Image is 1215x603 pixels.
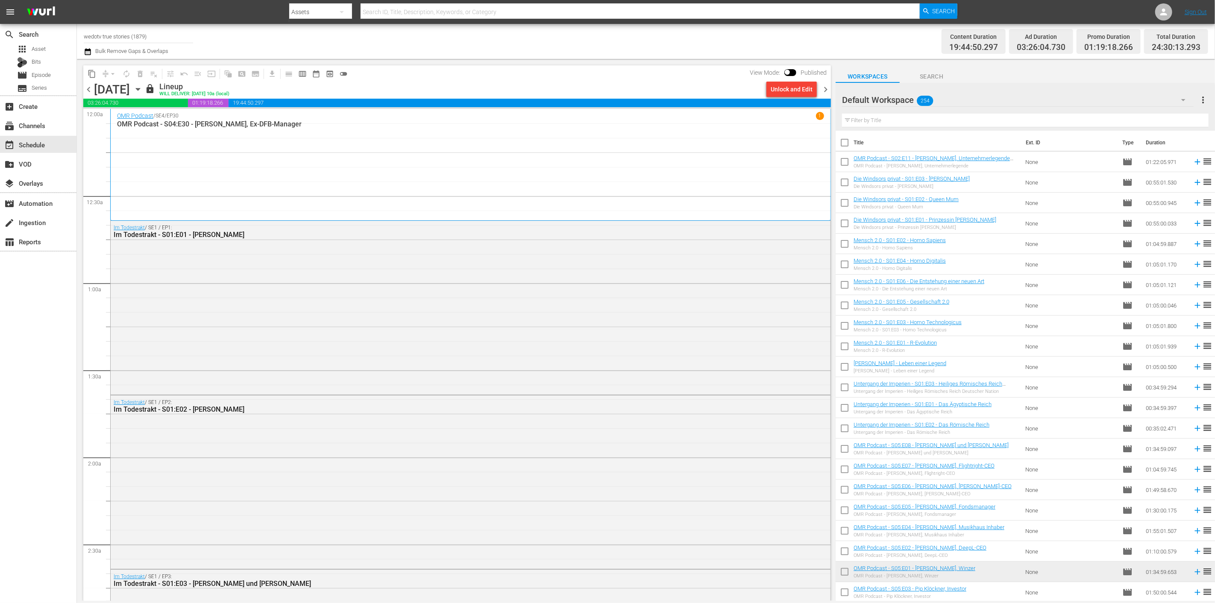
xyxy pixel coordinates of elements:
div: OMR Podcast - Pip Klöckner, Investor [854,594,966,599]
span: Customize Events [161,65,177,82]
span: chevron_right [820,84,831,95]
span: Search [4,29,15,40]
span: reorder [1202,525,1212,536]
span: Channels [4,121,15,131]
td: 00:55:00.033 [1142,213,1189,234]
td: 01:30:00.175 [1142,500,1189,521]
a: Untergang der Imperien - S01:E01 - Das Ägyptische Reich [854,401,992,407]
td: None [1022,418,1119,439]
span: Create Series Block [249,67,262,81]
div: [DATE] [94,82,130,97]
span: Episode [32,71,51,79]
span: lock [145,84,155,94]
div: Mensch 2.0 - S01:E03 - Homo Technologicus [854,327,962,333]
span: preview_outlined [326,70,334,78]
svg: Add to Schedule [1193,567,1202,577]
a: Im Todestrakt [114,399,145,405]
span: Fill episodes with ad slates [191,67,205,81]
span: Toggle to switch from Published to Draft view. [784,69,790,75]
span: Revert to Primary Episode [177,67,191,81]
img: ans4CAIJ8jUAAAAAAAAAAAAAAAAAAAAAAAAgQb4GAAAAAAAAAAAAAAAAAAAAAAAAJMjXAAAAAAAAAAAAAAAAAAAAAAAAgAT5G... [21,2,62,22]
span: 01:19:18.266 [1084,43,1133,53]
a: Mensch 2.0 - S01:E01 - R-Evolution [854,340,937,346]
td: 01:05:01.939 [1142,336,1189,357]
span: reorder [1202,505,1212,515]
div: Mensch 2.0 - R-Evolution [854,348,937,353]
span: reorder [1202,341,1212,351]
span: Episode [1122,546,1133,556]
span: reorder [1202,361,1212,372]
div: Ad Duration [1017,31,1065,43]
td: None [1022,295,1119,316]
span: Episode [1122,341,1133,351]
span: Asset [17,44,27,54]
svg: Add to Schedule [1193,547,1202,556]
td: None [1022,213,1119,234]
svg: Add to Schedule [1193,301,1202,310]
span: Copy Lineup [85,67,99,81]
svg: Add to Schedule [1193,178,1202,187]
span: toggle_off [339,70,348,78]
div: OMR Podcast - [PERSON_NAME], DeepL-CEO [854,553,986,558]
div: Lineup [159,82,229,91]
span: content_copy [88,70,96,78]
a: Untergang der Imperien - S01:E02 - Das Römische Reich [854,422,989,428]
a: Die Windsors privat - S01:E02 - Queen Mum [854,196,959,202]
span: reorder [1202,382,1212,392]
span: 03:26:04.730 [83,99,188,107]
span: reorder [1202,464,1212,474]
div: Unlock and Edit [771,82,813,97]
div: Im Todestrakt - S01:E02 - [PERSON_NAME] [114,405,779,413]
a: Mensch 2.0 - S01:E05 - Gesellschaft 2.0 [854,299,949,305]
div: Die Windsors privat - Queen Mum [854,204,959,210]
td: None [1022,172,1119,193]
div: Mensch 2.0 - Homo Digitalis [854,266,946,271]
span: Month Calendar View [309,67,323,81]
a: OMR Podcast - S05:E03 - Pip Klöckner, Investor [854,585,966,592]
span: Episode [1122,567,1133,577]
span: menu [5,7,15,17]
div: Die Windsors privat - Prinzessin [PERSON_NAME] [854,225,996,230]
svg: Add to Schedule [1193,198,1202,208]
span: more_vert [1198,95,1209,105]
span: Episode [1122,464,1133,474]
div: OMR Podcast - [PERSON_NAME] und [PERSON_NAME] [854,450,1009,456]
span: 19:44:50.297 [949,43,998,53]
td: None [1022,316,1119,336]
span: Episode [1122,423,1133,433]
span: date_range_outlined [312,70,320,78]
span: reorder [1202,587,1212,597]
span: Bits [32,58,41,66]
td: None [1022,480,1119,500]
div: [PERSON_NAME] - Leben einer Legend [854,368,946,374]
td: None [1022,275,1119,295]
div: Untergang der Imperien - Das Ägyptische Reich [854,409,992,415]
td: None [1022,521,1119,541]
button: Unlock and Edit [766,82,817,97]
a: OMR Podcast - S05:E08 - [PERSON_NAME] und [PERSON_NAME] [854,442,1009,448]
svg: Add to Schedule [1193,239,1202,249]
td: 00:35:02.471 [1142,418,1189,439]
div: OMR Podcast - [PERSON_NAME], Unternehmerlegende [854,163,1018,169]
a: OMR Podcast [117,112,153,119]
span: Episode [1122,177,1133,187]
td: None [1022,541,1119,562]
div: Im Todestrakt - S01:E03 - [PERSON_NAME] und [PERSON_NAME] [114,580,779,588]
td: 01:05:01.800 [1142,316,1189,336]
th: Duration [1141,131,1192,155]
a: Die Windsors privat - S01:E03 - [PERSON_NAME] [854,176,970,182]
span: Episode [17,70,27,80]
span: 24 hours Lineup View is OFF [337,67,350,81]
span: reorder [1202,546,1212,556]
span: Ingestion [4,218,15,228]
div: OMR Podcast - [PERSON_NAME], Fondsmanager [854,512,995,517]
td: None [1022,234,1119,254]
span: Episode [1122,157,1133,167]
svg: Add to Schedule [1193,280,1202,290]
td: 01:22:05.971 [1142,152,1189,172]
svg: Add to Schedule [1193,260,1202,269]
span: Loop Content [120,67,133,81]
span: Remove Gaps & Overlaps [99,67,120,81]
div: OMR Podcast - [PERSON_NAME], Musikhaus Inhaber [854,532,1004,538]
td: 00:55:01.530 [1142,172,1189,193]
